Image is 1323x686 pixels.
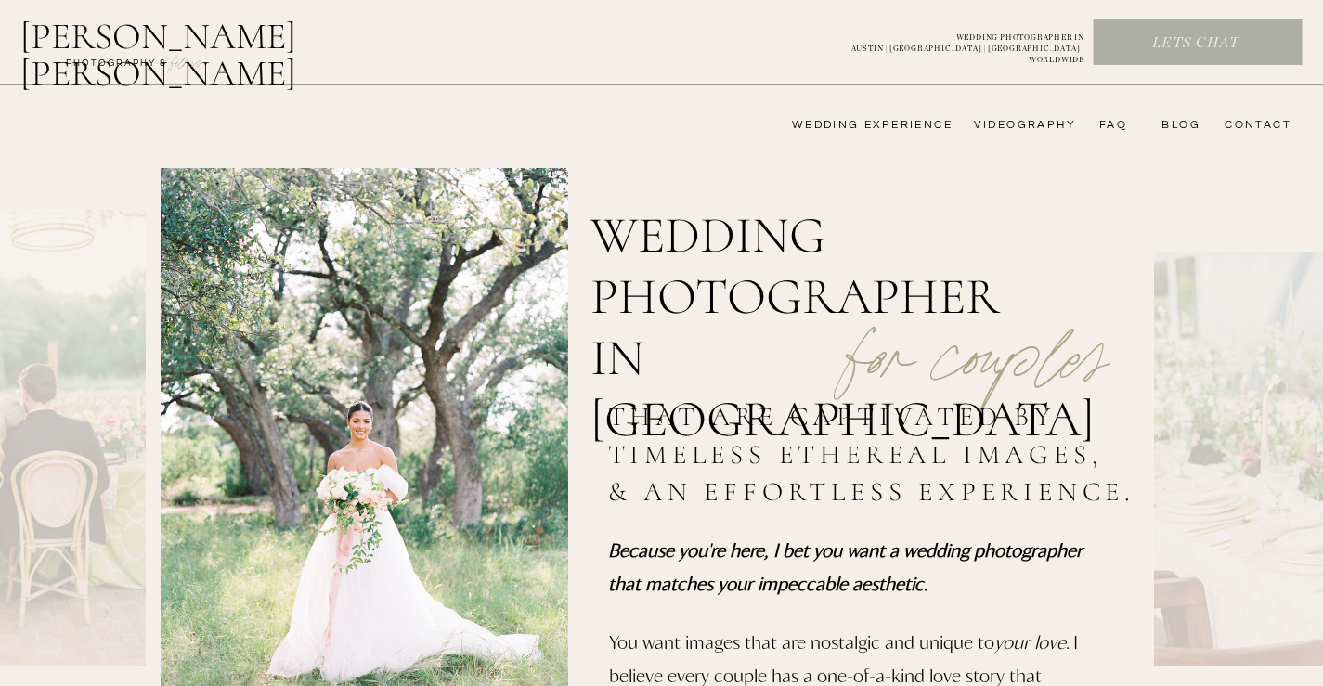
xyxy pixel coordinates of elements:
i: Because you're here, I bet you want a wedding photographer that matches your impeccable aesthetic. [608,538,1083,594]
a: videography [968,118,1076,133]
p: WEDDING PHOTOGRAPHER IN AUSTIN | [GEOGRAPHIC_DATA] | [GEOGRAPHIC_DATA] | WORLDWIDE [821,32,1084,53]
a: FILMs [152,50,221,72]
a: photography & [56,57,177,79]
a: WEDDING PHOTOGRAPHER INAUSTIN | [GEOGRAPHIC_DATA] | [GEOGRAPHIC_DATA] | WORLDWIDE [821,32,1084,53]
a: wedding experience [766,118,953,133]
a: bLog [1155,118,1200,133]
a: FAQ [1090,118,1127,133]
i: your love [994,630,1066,653]
a: [PERSON_NAME] [PERSON_NAME] [20,18,393,62]
h2: that are captivated by timeless ethereal images, & an effortless experience. [608,398,1145,516]
a: Lets chat [1094,33,1298,54]
h1: wedding photographer in [GEOGRAPHIC_DATA] [590,205,1061,344]
a: CONTACT [1219,118,1291,133]
p: for couples [801,265,1153,384]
